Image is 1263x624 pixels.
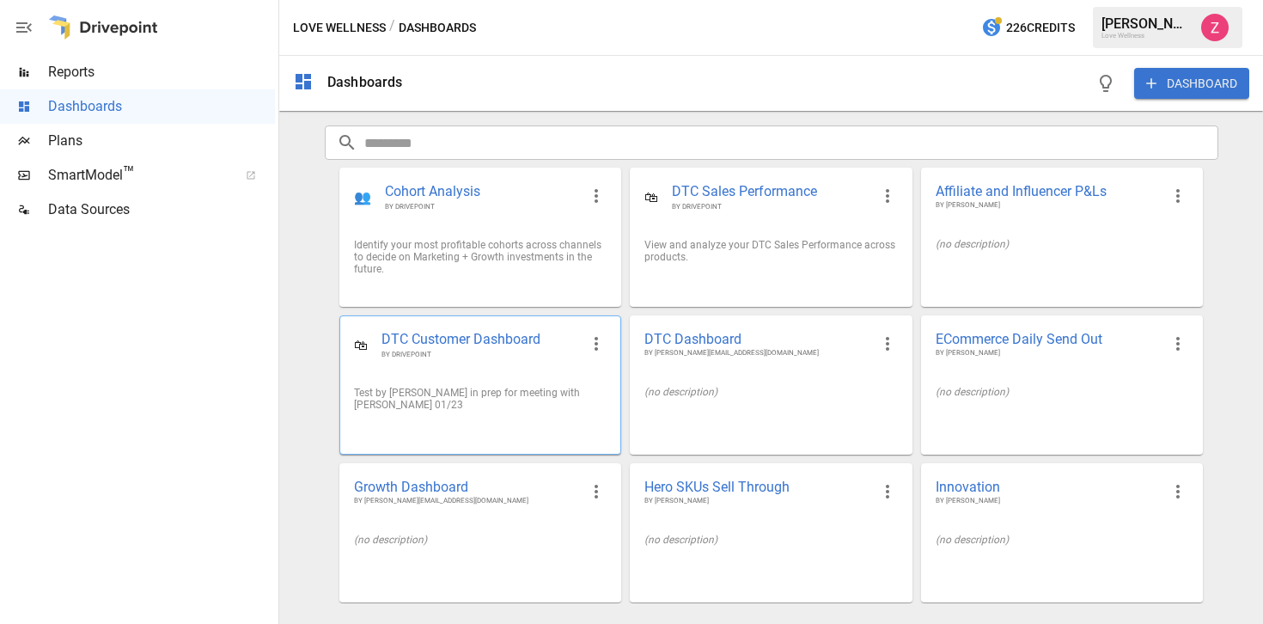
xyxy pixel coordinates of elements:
[293,17,386,39] button: Love Wellness
[354,478,579,496] span: Growth Dashboard
[354,189,371,205] div: 👥
[385,202,579,211] span: BY DRIVEPOINT
[936,200,1161,211] span: BY [PERSON_NAME]
[1191,3,1239,52] button: Zoe Keller
[48,131,275,151] span: Plans
[672,202,869,211] span: BY DRIVEPOINT
[936,330,1161,348] span: ECommerce Daily Send Out
[385,182,579,202] span: Cohort Analysis
[354,534,607,546] div: (no description)
[936,238,1188,250] div: (no description)
[672,182,869,202] span: DTC Sales Performance
[327,74,403,90] div: Dashboards
[381,350,579,359] span: BY DRIVEPOINT
[48,199,275,220] span: Data Sources
[644,239,897,263] div: View and analyze your DTC Sales Performance across products.
[644,348,869,358] span: BY [PERSON_NAME][EMAIL_ADDRESS][DOMAIN_NAME]
[389,17,395,39] div: /
[974,12,1082,44] button: 226Credits
[354,496,579,506] span: BY [PERSON_NAME][EMAIL_ADDRESS][DOMAIN_NAME]
[644,386,897,398] div: (no description)
[644,189,658,205] div: 🛍
[48,96,275,117] span: Dashboards
[1201,14,1229,41] img: Zoe Keller
[123,162,135,184] span: ™
[936,386,1188,398] div: (no description)
[48,165,227,186] span: SmartModel
[644,496,869,506] span: BY [PERSON_NAME]
[354,239,607,275] div: Identify your most profitable cohorts across channels to decide on Marketing + Growth investments...
[1101,15,1191,32] div: [PERSON_NAME]
[1006,17,1075,39] span: 226 Credits
[644,478,869,496] span: Hero SKUs Sell Through
[354,337,368,353] div: 🛍
[936,182,1161,200] span: Affiliate and Influencer P&Ls
[936,348,1161,358] span: BY [PERSON_NAME]
[936,478,1161,496] span: Innovation
[381,330,579,350] span: DTC Customer Dashboard
[644,330,869,348] span: DTC Dashboard
[936,534,1188,546] div: (no description)
[1134,68,1249,99] button: DASHBOARD
[1101,32,1191,40] div: Love Wellness
[644,534,897,546] div: (no description)
[354,387,607,411] div: Test by [PERSON_NAME] in prep for meeting with [PERSON_NAME] 01/23
[936,496,1161,506] span: BY [PERSON_NAME]
[48,62,275,83] span: Reports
